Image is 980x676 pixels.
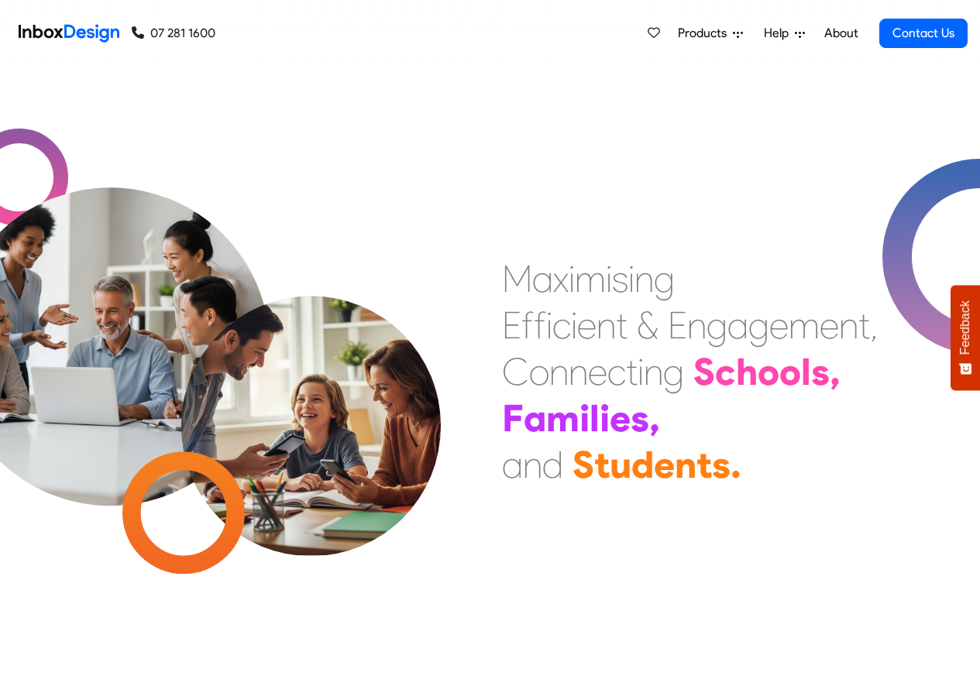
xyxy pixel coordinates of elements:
div: s [612,256,628,302]
div: a [502,441,523,488]
div: l [801,348,811,395]
div: i [569,256,575,302]
a: Help [758,18,811,49]
div: g [663,348,684,395]
div: f [534,302,546,348]
div: l [590,395,600,441]
div: n [839,302,858,348]
div: h [736,348,758,395]
div: , [870,302,878,348]
div: a [727,302,748,348]
div: t [626,348,638,395]
div: c [607,348,626,395]
div: i [579,395,590,441]
div: g [707,302,727,348]
div: n [675,441,696,488]
div: n [523,441,542,488]
div: c [715,348,736,395]
span: Help [764,24,795,43]
div: s [811,348,830,395]
div: n [644,348,663,395]
div: e [769,302,789,348]
div: M [502,256,532,302]
img: parents_with_child.png [149,232,473,556]
div: e [577,302,597,348]
div: g [748,302,769,348]
div: i [628,256,634,302]
div: c [552,302,571,348]
div: e [820,302,839,348]
div: x [553,256,569,302]
div: o [779,348,801,395]
div: s [712,441,731,488]
div: , [649,395,660,441]
div: , [830,348,841,395]
div: u [610,441,631,488]
div: f [521,302,534,348]
div: i [606,256,612,302]
div: o [758,348,779,395]
div: t [616,302,628,348]
div: m [546,395,579,441]
div: F [502,395,524,441]
div: d [631,441,654,488]
div: t [858,302,870,348]
a: Products [672,18,749,49]
div: d [542,441,563,488]
div: s [631,395,649,441]
div: i [638,348,644,395]
div: i [571,302,577,348]
div: e [588,348,607,395]
div: i [546,302,552,348]
div: n [597,302,616,348]
div: o [529,348,549,395]
button: Feedback - Show survey [951,285,980,390]
div: i [600,395,610,441]
div: n [634,256,654,302]
div: E [502,302,521,348]
div: n [687,302,707,348]
div: . [731,441,741,488]
div: m [789,302,820,348]
div: n [569,348,588,395]
div: t [594,441,610,488]
div: a [524,395,546,441]
a: About [820,18,862,49]
a: Contact Us [879,19,968,48]
div: t [696,441,712,488]
div: g [654,256,675,302]
span: Products [678,24,733,43]
span: Feedback [958,300,972,355]
div: E [668,302,687,348]
div: n [549,348,569,395]
div: m [575,256,606,302]
div: C [502,348,529,395]
a: 07 281 1600 [132,24,215,43]
div: & [637,302,658,348]
div: e [610,395,631,441]
div: a [532,256,553,302]
div: S [693,348,715,395]
div: Maximising Efficient & Engagement, Connecting Schools, Families, and Students. [502,256,878,488]
div: e [654,441,675,488]
div: S [573,441,594,488]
